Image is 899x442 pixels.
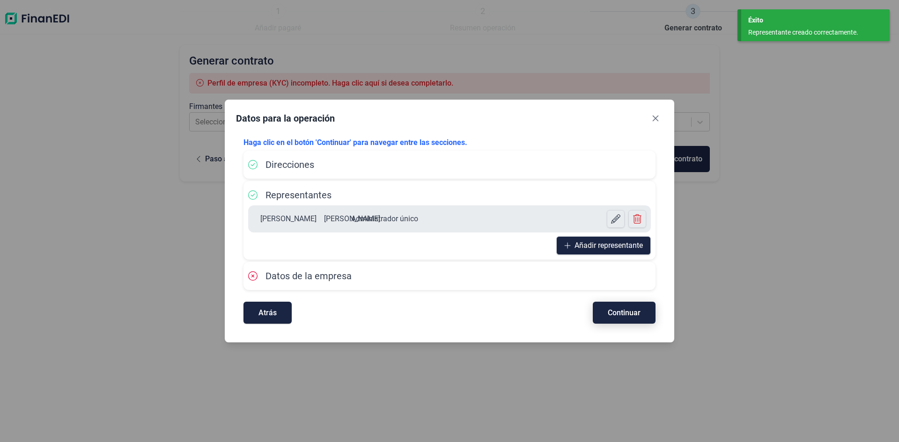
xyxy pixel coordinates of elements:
div: [PERSON_NAME] [260,213,317,225]
span: Añadir representante [575,240,643,251]
div: Éxito [748,15,883,25]
div: Representante creado correctamente. [748,28,876,37]
div: Administrador único [351,213,418,225]
div: Datos para la operación [236,112,335,125]
span: Datos de la empresa [265,270,352,282]
button: Continuar [593,302,656,324]
span: Atrás [258,309,277,316]
button: Añadir representante [556,236,651,255]
button: Atrás [243,302,292,324]
div: [PERSON_NAME] [324,213,380,225]
span: Representantes [265,189,332,201]
span: Direcciones [265,159,314,170]
p: Haga clic en el botón 'Continuar' para navegar entre las secciones. [243,137,656,148]
button: Close [648,111,663,126]
span: Continuar [608,309,641,316]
